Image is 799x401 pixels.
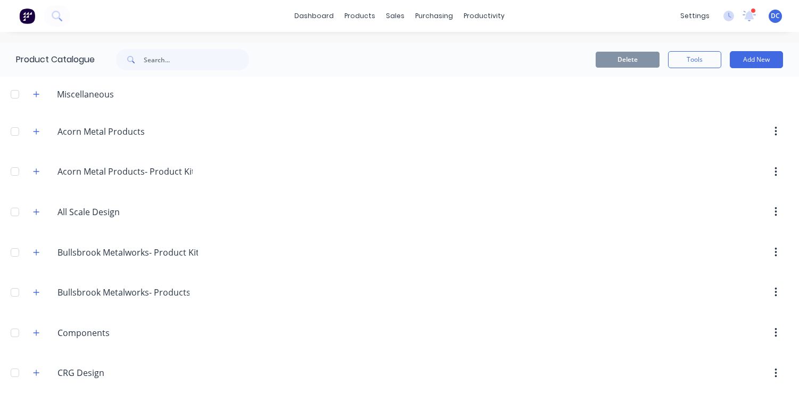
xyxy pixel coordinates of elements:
div: productivity [458,8,510,24]
button: Add New [730,51,783,68]
div: Miscellaneous [48,88,122,101]
input: Search... [144,49,249,70]
div: sales [381,8,410,24]
input: Enter category name [57,165,193,178]
input: Enter category name [57,326,184,339]
input: Enter category name [57,286,190,299]
button: Tools [668,51,721,68]
div: products [339,8,381,24]
div: settings [675,8,715,24]
input: Enter category name [57,366,184,379]
input: Enter category name [57,206,184,218]
button: Delete [596,52,660,68]
a: dashboard [289,8,339,24]
input: Enter category name [57,125,184,138]
input: Enter category name [57,246,198,259]
img: Factory [19,8,35,24]
span: DC [771,11,780,21]
div: purchasing [410,8,458,24]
